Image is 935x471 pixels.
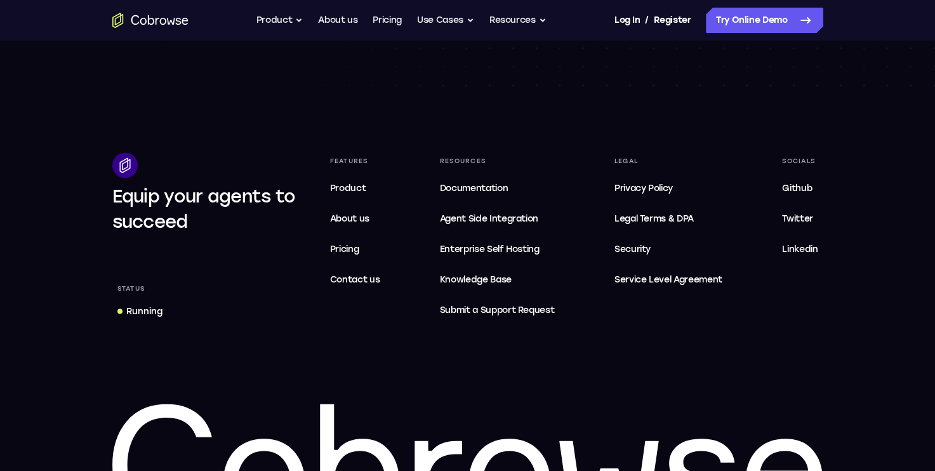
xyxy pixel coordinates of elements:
span: Contact us [330,274,380,284]
span: Documentation [440,182,508,193]
span: Privacy Policy [614,182,673,193]
a: Contact us [325,267,385,292]
div: Legal [609,152,727,170]
span: Security [614,243,651,254]
a: Twitter [777,206,823,231]
a: Linkedin [777,236,823,262]
a: Go to the home page [112,13,189,28]
span: Legal Terms & DPA [614,213,694,223]
a: About us [318,8,357,33]
a: Running [112,300,168,322]
a: Knowledge Base [435,267,560,292]
button: Use Cases [417,8,474,33]
span: About us [330,213,369,223]
span: Enterprise Self Hosting [440,241,555,256]
a: Privacy Policy [609,175,727,201]
span: Product [330,182,366,193]
span: / [645,13,649,28]
a: Service Level Agreement [609,267,727,292]
button: Resources [489,8,547,33]
span: Pricing [330,243,359,254]
div: Running [126,305,162,317]
div: Resources [435,152,560,170]
a: Log In [614,8,640,33]
div: Features [325,152,385,170]
span: Service Level Agreement [614,272,722,287]
a: Documentation [435,175,560,201]
a: Github [777,175,823,201]
span: Submit a Support Request [440,302,555,317]
a: Enterprise Self Hosting [435,236,560,262]
span: Equip your agents to succeed [112,185,296,232]
div: Status [112,279,150,297]
a: Legal Terms & DPA [609,206,727,231]
span: Agent Side Integration [440,211,555,226]
a: Agent Side Integration [435,206,560,231]
a: Try Online Demo [706,8,823,33]
span: Knowledge Base [440,274,512,284]
a: About us [325,206,385,231]
a: Register [654,8,691,33]
a: Security [609,236,727,262]
a: Pricing [373,8,402,33]
a: Submit a Support Request [435,297,560,322]
span: Linkedin [782,243,818,254]
button: Product [256,8,303,33]
a: Pricing [325,236,385,262]
a: Product [325,175,385,201]
div: Socials [777,152,823,170]
span: Github [782,182,812,193]
span: Twitter [782,213,813,223]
